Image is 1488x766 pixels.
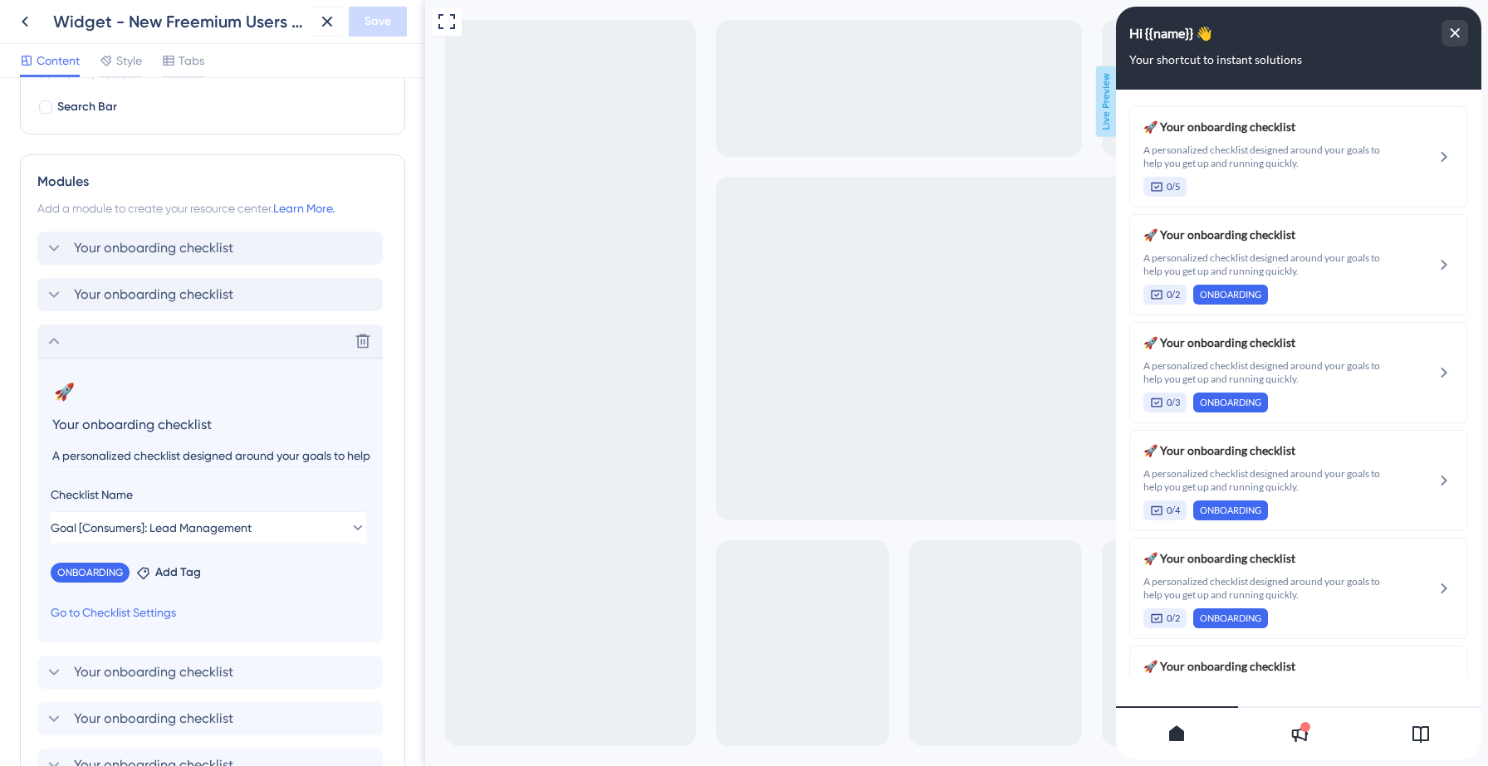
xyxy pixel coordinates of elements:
[27,434,276,454] span: 🚀 Your onboarding checklist
[51,389,64,403] span: 0/3
[51,173,64,187] span: 0/5
[84,605,145,618] span: ONBOARDING
[74,238,233,258] span: Your onboarding checklist
[74,662,233,682] span: Your onboarding checklist
[37,656,388,689] div: Your onboarding checklist
[84,497,145,510] span: ONBOARDING
[27,110,276,190] div: Your onboarding checklist
[273,202,335,215] a: Learn More.
[365,12,391,32] span: Save
[155,563,201,583] span: Add Tag
[51,445,373,467] input: Description
[51,497,64,510] span: 0/4
[13,14,96,39] span: Hi {{name}} 👋
[37,232,388,265] div: Your onboarding checklist
[74,709,233,729] span: Your onboarding checklist
[349,7,407,37] button: Save
[27,650,276,670] span: 🚀 Your onboarding checklist
[27,110,276,130] span: 🚀 Your onboarding checklist
[74,285,233,305] span: Your onboarding checklist
[27,568,276,595] span: A personalized checklist designed around your goals to help you get up and running quickly.
[27,434,276,514] div: Your onboarding checklist
[27,326,276,346] span: 🚀 Your onboarding checklist
[51,412,373,437] input: Header
[51,378,77,405] button: 🚀
[51,603,176,622] a: Go to Checklist Settings
[27,353,276,379] span: A personalized checklist designed around your goals to help you get up and running quickly.
[116,51,142,71] span: Style
[27,542,276,622] div: Your onboarding checklist
[13,46,186,60] span: Your shortcut to instant solutions
[37,702,388,735] div: Your onboarding checklist
[37,202,273,215] span: Add a module to create your resource center.
[51,511,366,544] button: Goal [Consumers]: Lead Management
[37,51,80,71] span: Content
[136,563,201,583] button: Add Tag
[671,66,692,137] span: Live Preview
[37,172,388,192] div: Modules
[57,566,123,579] span: ONBOARDING
[27,326,276,406] div: Your onboarding checklist
[27,542,276,562] span: 🚀 Your onboarding checklist
[37,278,388,311] div: Your onboarding checklist
[27,137,276,163] span: A personalized checklist designed around your goals to help you get up and running quickly.
[37,3,101,23] span: Growth Hub
[51,605,64,618] span: 0/2
[51,518,252,538] span: Goal [Consumers]: Lead Management
[179,51,204,71] span: Tabs
[51,281,64,295] span: 0/2
[27,218,276,298] div: Your onboarding checklist
[27,245,276,271] span: A personalized checklist designed around your goals to help you get up and running quickly.
[53,10,306,33] div: Widget - New Freemium Users (Post internal Feedback)
[27,461,276,487] span: A personalized checklist designed around your goals to help you get up and running quickly.
[51,485,133,505] span: Checklist Name
[112,7,117,21] div: 3
[84,389,145,403] span: ONBOARDING
[57,97,117,117] span: Search Bar
[27,218,276,238] span: 🚀 Your onboarding checklist
[84,281,145,295] span: ONBOARDING
[27,650,276,729] div: Your onboarding checklist
[325,13,352,40] div: close resource center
